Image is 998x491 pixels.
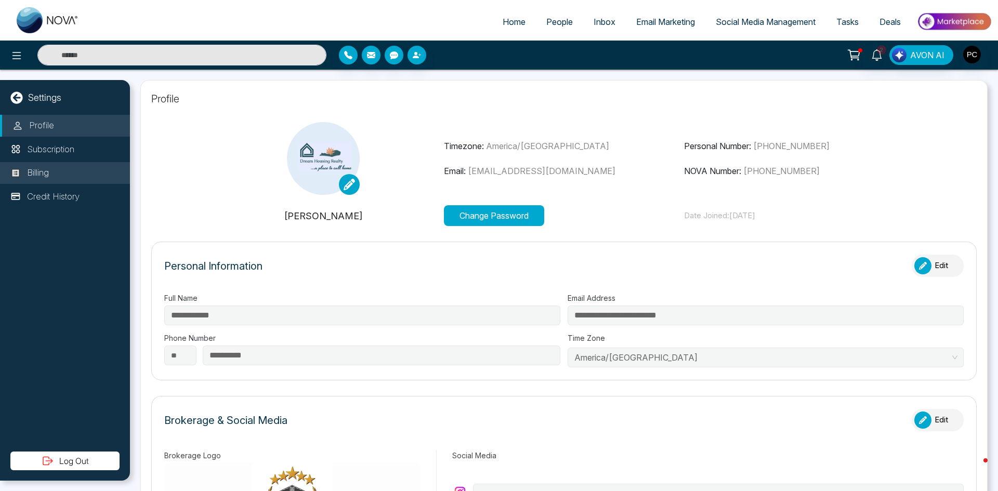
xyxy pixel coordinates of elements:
span: Social Media Management [716,17,816,27]
p: Profile [29,119,54,132]
p: Billing [27,166,49,180]
span: [PHONE_NUMBER] [743,166,820,176]
button: Edit [912,409,964,431]
a: Tasks [826,12,869,32]
img: Nova CRM Logo [17,7,79,33]
a: 2 [864,45,889,63]
button: AVON AI [889,45,953,65]
span: Tasks [836,17,859,27]
span: Deals [879,17,901,27]
label: Phone Number [164,333,560,343]
iframe: Intercom live chat [963,456,988,481]
p: Brokerage & Social Media [164,413,287,428]
button: Log Out [10,452,120,470]
img: Dream-Housing-Realty-Logo.jpg [287,122,360,195]
span: America/Toronto [574,350,957,365]
p: Email: [444,165,685,177]
p: Credit History [27,190,80,204]
span: 2 [877,45,886,55]
span: [PHONE_NUMBER] [753,141,830,151]
img: User Avatar [963,46,981,63]
span: Email Marketing [636,17,695,27]
a: Deals [869,12,911,32]
label: Time Zone [568,333,964,343]
span: Inbox [594,17,615,27]
p: Date Joined: [DATE] [684,210,925,222]
label: Social Media [452,450,964,461]
p: Personal Information [164,258,262,274]
p: NOVA Number: [684,165,925,177]
img: Lead Flow [892,48,907,62]
label: Brokerage Logo [164,450,421,461]
p: [PERSON_NAME] [203,209,444,223]
p: Personal Number: [684,140,925,152]
span: AVON AI [910,49,944,61]
label: Email Address [568,293,964,303]
a: Email Marketing [626,12,705,32]
p: Subscription [27,143,74,156]
a: People [536,12,583,32]
p: Settings [28,90,61,104]
span: [EMAIL_ADDRESS][DOMAIN_NAME] [468,166,615,176]
p: Profile [151,91,977,107]
p: Timezone: [444,140,685,152]
a: Home [492,12,536,32]
img: Market-place.gif [916,10,992,33]
a: Social Media Management [705,12,826,32]
label: Full Name [164,293,560,303]
button: Change Password [444,205,544,226]
span: America/[GEOGRAPHIC_DATA] [486,141,609,151]
span: Home [503,17,526,27]
a: Inbox [583,12,626,32]
span: People [546,17,573,27]
button: Edit [912,255,964,277]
